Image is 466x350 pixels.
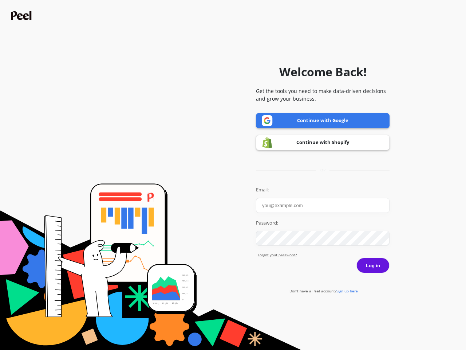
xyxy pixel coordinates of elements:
a: Forgot yout password? [258,252,390,258]
img: Peel [11,11,33,20]
img: Google logo [262,115,273,126]
span: Sign up here [336,288,358,293]
a: Continue with Shopify [256,135,390,150]
label: Password: [256,219,390,227]
p: Get the tools you need to make data-driven decisions and grow your business. [256,87,390,102]
input: you@example.com [256,198,390,213]
a: Continue with Google [256,113,390,128]
img: Shopify logo [262,137,273,148]
div: or [256,167,390,173]
label: Email: [256,186,390,194]
a: Don't have a Peel account?Sign up here [289,288,358,293]
h1: Welcome Back! [279,63,367,81]
button: Log in [356,258,390,273]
